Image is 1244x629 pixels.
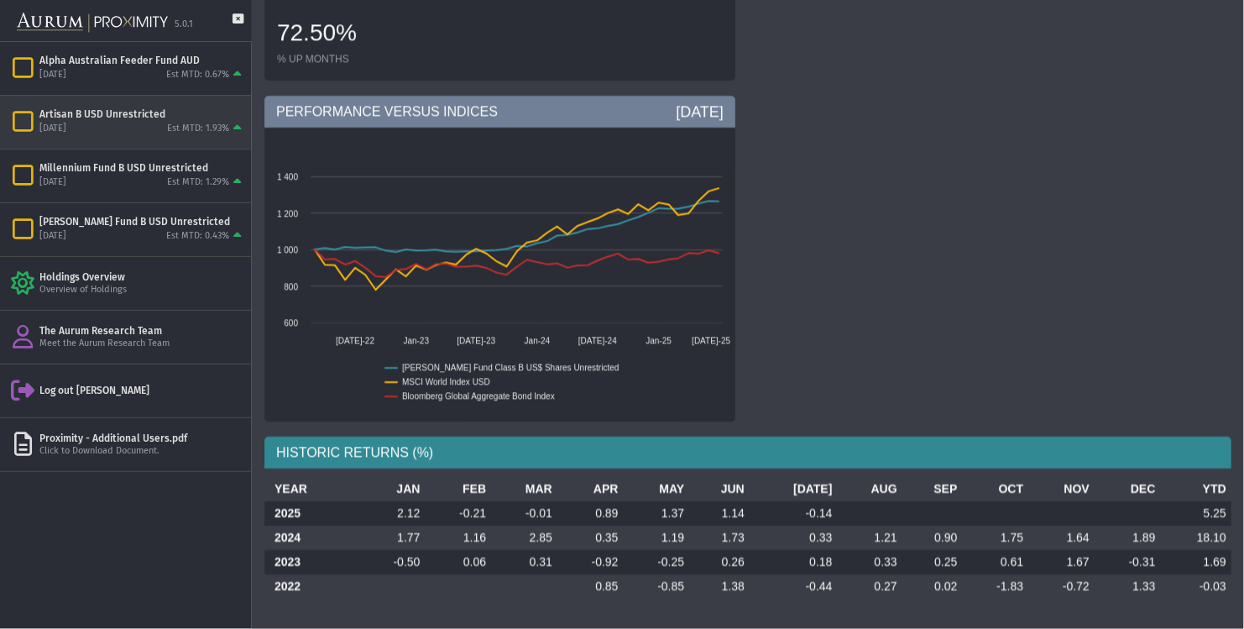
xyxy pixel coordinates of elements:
text: [DATE]-23 [457,336,495,345]
td: 1.21 [838,526,902,550]
text: Jan-25 [646,336,672,345]
text: MSCI World Index USD [402,377,490,386]
td: 0.90 [902,526,963,550]
td: 0.35 [557,526,624,550]
td: 0.85 [557,574,624,599]
td: 1.73 [689,526,750,550]
td: 0.31 [491,550,557,574]
text: 800 [284,282,298,291]
th: 2022 [264,574,359,599]
td: 2.85 [491,526,557,550]
text: Bloomberg Global Aggregate Bond Index [402,391,555,401]
div: [DATE] [676,102,724,122]
td: 1.33 [1095,574,1161,599]
th: JAN [359,477,426,501]
td: 0.25 [902,550,963,574]
td: 1.69 [1161,550,1231,574]
text: 600 [284,318,298,328]
div: [DATE] [39,69,66,81]
div: Est MTD: 0.43% [166,230,229,243]
td: 18.10 [1161,526,1231,550]
div: 5.0.1 [175,18,193,31]
text: 1 400 [277,172,298,181]
text: 1 000 [277,245,298,254]
th: FEB [425,477,491,501]
th: YEAR [264,477,359,501]
td: -0.03 [1161,574,1231,599]
th: NOV [1028,477,1095,501]
div: Est MTD: 0.67% [166,69,229,81]
th: DEC [1095,477,1161,501]
text: [DATE]-25 [692,336,730,345]
td: -0.50 [359,550,426,574]
td: 1.64 [1028,526,1095,550]
div: % UP MONTHS [277,52,415,66]
text: [DATE]-22 [336,336,374,345]
td: 0.18 [750,550,838,574]
td: -0.31 [1095,550,1161,574]
div: [PERSON_NAME] Fund B USD Unrestricted [39,215,245,228]
td: 0.33 [750,526,838,550]
td: 5.25 [1161,501,1231,526]
div: Meet the Aurum Research Team [39,338,245,350]
div: Log out [PERSON_NAME] [39,384,245,397]
td: -0.72 [1028,574,1095,599]
div: Est MTD: 1.29% [167,176,229,189]
td: -0.92 [557,550,624,574]
div: [DATE] [39,230,66,243]
td: 0.89 [557,501,624,526]
td: 1.19 [624,526,690,550]
th: [DATE] [750,477,838,501]
div: Artisan B USD Unrestricted [39,107,245,121]
img: Aurum-Proximity%20white.svg [17,4,168,41]
td: 0.06 [425,550,491,574]
div: Click to Download Document. [39,445,245,458]
td: 1.38 [689,574,750,599]
text: 1 200 [277,209,298,218]
th: 2025 [264,501,359,526]
td: -0.85 [624,574,690,599]
td: -1.83 [963,574,1029,599]
div: 72.50% [277,17,415,52]
td: 1.37 [624,501,690,526]
div: Millennium Fund B USD Unrestricted [39,161,245,175]
div: Est MTD: 1.93% [167,123,229,135]
td: -0.01 [491,501,557,526]
td: 1.75 [963,526,1029,550]
div: [DATE] [39,176,66,189]
div: [DATE] [39,123,66,135]
th: OCT [963,477,1029,501]
th: 2024 [264,526,359,550]
td: -0.44 [750,574,838,599]
th: APR [557,477,624,501]
td: 1.89 [1095,526,1161,550]
td: 2.12 [359,501,426,526]
th: MAY [624,477,690,501]
td: -0.14 [750,501,838,526]
th: SEP [902,477,963,501]
th: YTD [1161,477,1231,501]
div: Holdings Overview [39,270,245,284]
td: 0.61 [963,550,1029,574]
th: AUG [838,477,902,501]
text: Jan-24 [525,336,551,345]
div: Proximity - Additional Users.pdf [39,432,245,445]
div: Alpha Australian Feeder Fund AUD [39,54,245,67]
td: 0.33 [838,550,902,574]
td: 1.67 [1028,550,1095,574]
td: -0.21 [425,501,491,526]
td: 0.26 [689,550,750,574]
div: HISTORIC RETURNS (%) [264,437,1231,469]
td: 1.16 [425,526,491,550]
text: [DATE]-24 [578,336,617,345]
div: Overview of Holdings [39,284,245,296]
td: 0.27 [838,574,902,599]
th: 2023 [264,550,359,574]
div: PERFORMANCE VERSUS INDICES [264,96,735,128]
div: The Aurum Research Team [39,324,245,338]
th: JUN [689,477,750,501]
td: 1.77 [359,526,426,550]
td: -0.25 [624,550,690,574]
text: [PERSON_NAME] Fund Class B US$ Shares Unrestricted [402,363,619,372]
th: MAR [491,477,557,501]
